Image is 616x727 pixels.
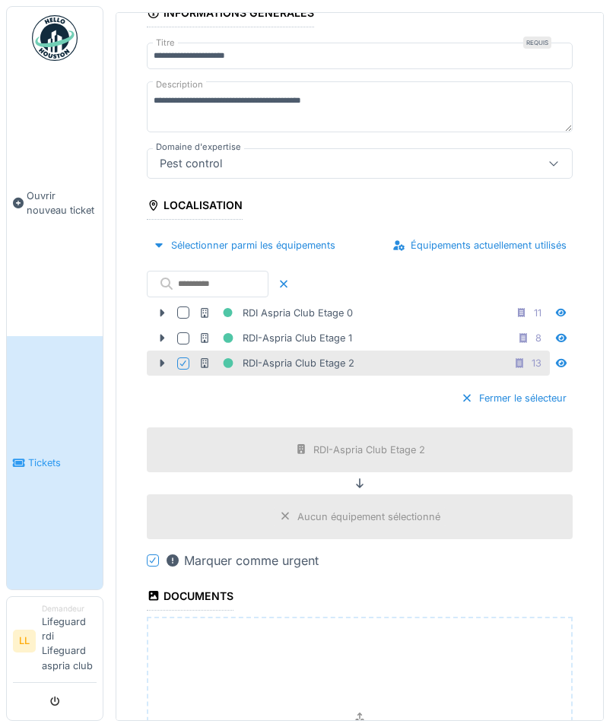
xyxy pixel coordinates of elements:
[165,551,319,570] div: Marquer comme urgent
[32,15,78,61] img: Badge_color-CXgf-gQk.svg
[455,388,573,408] div: Fermer le sélecteur
[153,141,244,154] label: Domaine d'expertise
[154,155,228,172] div: Pest control
[534,306,541,320] div: 11
[28,456,97,470] span: Tickets
[147,585,233,611] div: Documents
[532,356,541,370] div: 13
[13,603,97,683] a: LL DemandeurLifeguard rdi Lifeguard aspria club
[523,37,551,49] div: Requis
[42,603,97,679] li: Lifeguard rdi Lifeguard aspria club
[147,194,243,220] div: Localisation
[297,510,440,524] div: Aucun équipement sélectionné
[313,443,425,457] div: RDI-Aspria Club Etage 2
[153,75,206,94] label: Description
[7,336,103,589] a: Tickets
[198,354,354,373] div: RDI-Aspria Club Etage 2
[386,235,573,256] div: Équipements actuellement utilisés
[153,37,178,49] label: Titre
[27,189,97,217] span: Ouvrir nouveau ticket
[42,603,97,614] div: Demandeur
[198,329,352,348] div: RDI-Aspria Club Etage 1
[535,331,541,345] div: 8
[13,630,36,652] li: LL
[7,69,103,336] a: Ouvrir nouveau ticket
[147,2,314,27] div: Informations générales
[147,235,341,256] div: Sélectionner parmi les équipements
[198,303,353,322] div: RDI Aspria Club Etage 0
